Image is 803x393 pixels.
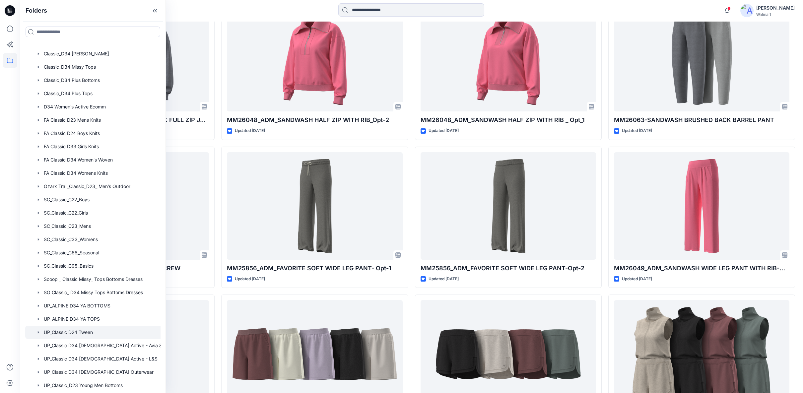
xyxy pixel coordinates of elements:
[421,264,596,273] p: MM25856_ADM_FAVORITE SOFT WIDE LEG PANT-Opt-2
[421,4,596,111] a: MM26048_ADM_SANDWASH HALF ZIP WITH RIB _ Opt_1
[756,4,795,12] div: [PERSON_NAME]
[614,152,789,260] a: MM26049_ADM_SANDWASH WIDE LEG PANT WITH RIB-Opt-1
[227,4,402,111] a: MM26048_ADM_SANDWASH HALF ZIP WITH RIB_Opt-2
[614,4,789,111] a: MM26063-SANDWASH BRUSHED BACK BARREL PANT
[622,276,652,283] p: Updated [DATE]
[235,127,265,134] p: Updated [DATE]
[756,12,795,17] div: Walmart
[421,152,596,260] a: MM25856_ADM_FAVORITE SOFT WIDE LEG PANT-Opt-2
[429,127,459,134] p: Updated [DATE]
[614,264,789,273] p: MM26049_ADM_SANDWASH WIDE LEG PANT WITH RIB-Opt-1
[429,276,459,283] p: Updated [DATE]
[740,4,754,17] img: avatar
[622,127,652,134] p: Updated [DATE]
[421,115,596,125] p: MM26048_ADM_SANDWASH HALF ZIP WITH RIB _ Opt_1
[614,115,789,125] p: MM26063-SANDWASH BRUSHED BACK BARREL PANT
[227,152,402,260] a: MM25856_ADM_FAVORITE SOFT WIDE LEG PANT- Opt-1
[227,264,402,273] p: MM25856_ADM_FAVORITE SOFT WIDE LEG PANT- Opt-1
[227,115,402,125] p: MM26048_ADM_SANDWASH HALF ZIP WITH RIB_Opt-2
[235,276,265,283] p: Updated [DATE]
